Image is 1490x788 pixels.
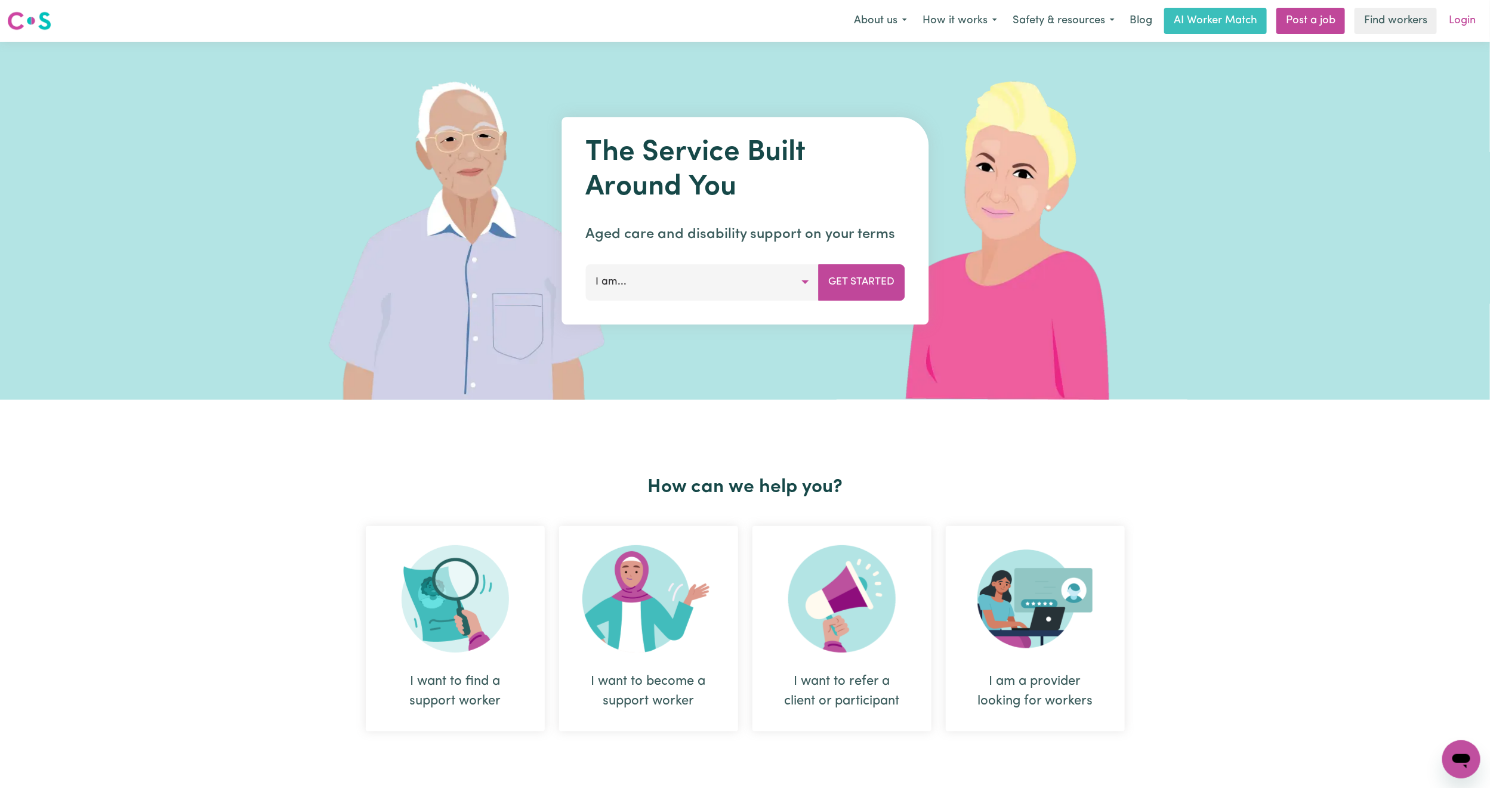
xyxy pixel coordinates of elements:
[977,545,1093,653] img: Provider
[974,672,1096,711] div: I am a provider looking for workers
[366,526,545,731] div: I want to find a support worker
[402,545,509,653] img: Search
[7,7,51,35] a: Careseekers logo
[585,224,905,245] p: Aged care and disability support on your terms
[1442,740,1480,778] iframe: Button to launch messaging window, conversation in progress
[359,476,1132,499] h2: How can we help you?
[752,526,931,731] div: I want to refer a client or participant
[1276,8,1345,34] a: Post a job
[781,672,903,711] div: I want to refer a client or participant
[946,526,1125,731] div: I am a provider looking for workers
[582,545,715,653] img: Become Worker
[1442,8,1483,34] a: Login
[846,8,915,33] button: About us
[585,136,905,205] h1: The Service Built Around You
[394,672,516,711] div: I want to find a support worker
[1122,8,1159,34] a: Blog
[7,10,51,32] img: Careseekers logo
[585,264,819,300] button: I am...
[1005,8,1122,33] button: Safety & resources
[559,526,738,731] div: I want to become a support worker
[1164,8,1267,34] a: AI Worker Match
[915,8,1005,33] button: How it works
[788,545,896,653] img: Refer
[588,672,709,711] div: I want to become a support worker
[1355,8,1437,34] a: Find workers
[818,264,905,300] button: Get Started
